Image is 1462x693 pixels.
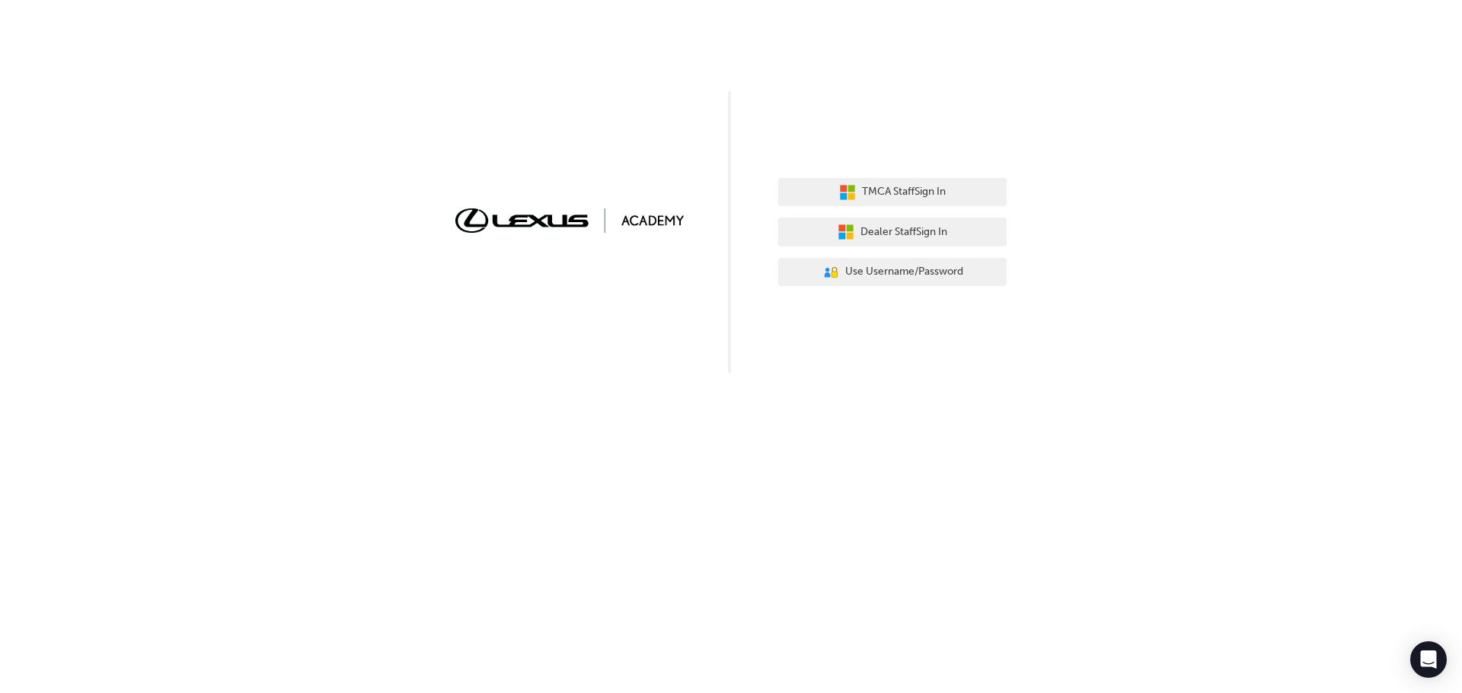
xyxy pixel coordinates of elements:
span: TMCA Staff Sign In [862,183,946,201]
div: Open Intercom Messenger [1410,641,1447,678]
span: Dealer Staff Sign In [860,224,947,241]
button: TMCA StaffSign In [778,178,1007,207]
img: Trak [455,208,684,232]
button: Use Username/Password [778,258,1007,287]
span: Use Username/Password [845,263,963,281]
button: Dealer StaffSign In [778,218,1007,246]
